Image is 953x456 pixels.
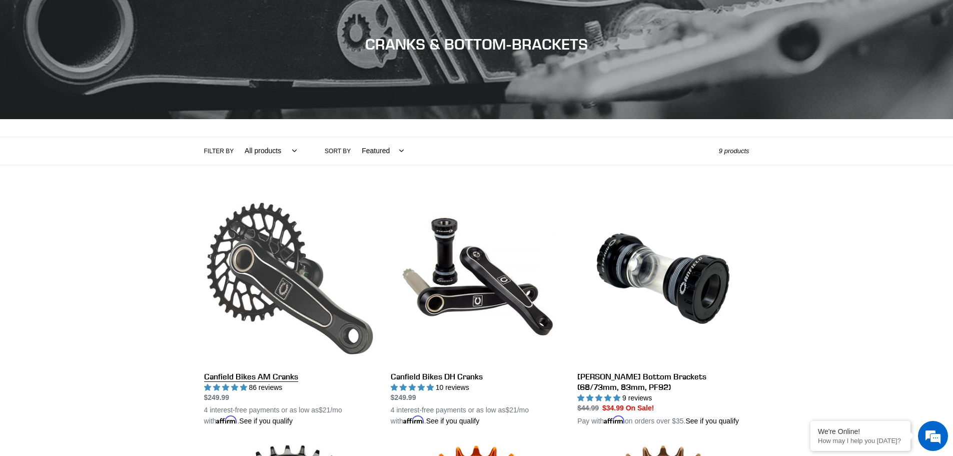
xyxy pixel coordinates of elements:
div: We're Online! [818,427,903,435]
label: Sort by [325,147,351,156]
span: 9 products [719,147,749,155]
span: CRANKS & BOTTOM-BRACKETS [365,35,588,53]
label: Filter by [204,147,234,156]
div: Minimize live chat window [164,5,188,29]
span: We're online! [58,126,138,227]
p: How may I help you today? [818,437,903,444]
div: Navigation go back [11,55,26,70]
img: d_696896380_company_1647369064580_696896380 [32,50,57,75]
div: Chat with us now [67,56,183,69]
textarea: Type your message and hit 'Enter' [5,273,191,308]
